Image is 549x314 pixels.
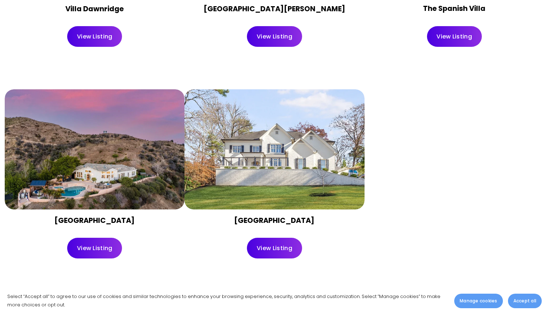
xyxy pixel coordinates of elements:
[508,294,542,308] button: Accept all
[423,3,485,13] strong: The Spanish Villa
[513,298,536,304] span: Accept all
[454,294,503,308] button: Manage cookies
[67,26,122,47] a: View Listing
[7,293,447,309] p: Select “Accept all” to agree to our use of cookies and similar technologies to enhance your brows...
[67,238,122,258] a: View Listing
[247,238,302,258] a: View Listing
[65,4,124,14] strong: Villa Dawnridge
[247,26,302,47] a: View Listing
[54,215,135,225] strong: [GEOGRAPHIC_DATA]
[427,26,482,47] a: View Listing
[460,298,497,304] span: Manage cookies
[204,4,345,14] strong: [GEOGRAPHIC_DATA][PERSON_NAME]
[234,215,314,225] strong: [GEOGRAPHIC_DATA]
